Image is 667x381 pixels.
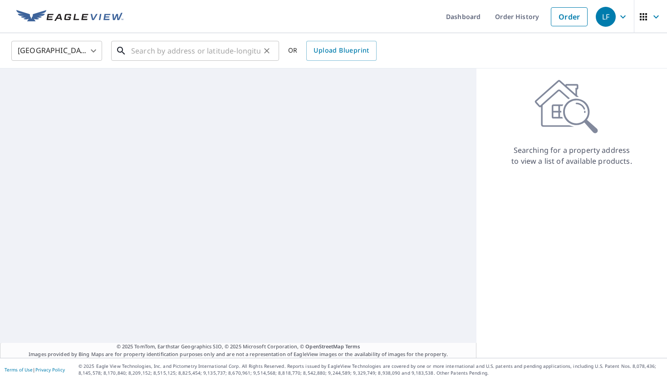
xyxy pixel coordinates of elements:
[5,366,33,373] a: Terms of Use
[78,363,662,376] p: © 2025 Eagle View Technologies, Inc. and Pictometry International Corp. All Rights Reserved. Repo...
[306,41,376,61] a: Upload Blueprint
[596,7,616,27] div: LF
[288,41,377,61] div: OR
[11,38,102,63] div: [GEOGRAPHIC_DATA]
[131,38,260,63] input: Search by address or latitude-longitude
[117,343,360,351] span: © 2025 TomTom, Earthstar Geographics SIO, © 2025 Microsoft Corporation, ©
[314,45,369,56] span: Upload Blueprint
[5,367,65,372] p: |
[16,10,123,24] img: EV Logo
[551,7,588,26] a: Order
[260,44,273,57] button: Clear
[35,366,65,373] a: Privacy Policy
[345,343,360,350] a: Terms
[511,145,633,166] p: Searching for a property address to view a list of available products.
[305,343,343,350] a: OpenStreetMap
